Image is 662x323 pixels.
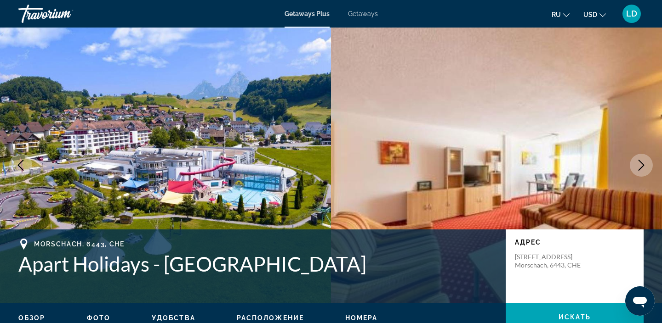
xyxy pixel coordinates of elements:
[9,154,32,177] button: Previous image
[237,314,304,322] span: Расположение
[18,2,110,26] a: Travorium
[626,9,637,18] span: LD
[152,314,195,322] span: Удобства
[18,252,496,276] h1: Apart Holidays - [GEOGRAPHIC_DATA]
[87,314,110,322] span: Фото
[237,314,304,322] button: Расположение
[583,11,597,18] span: USD
[552,8,570,21] button: Change language
[285,10,330,17] a: Getaways Plus
[559,313,591,321] span: искать
[348,10,378,17] a: Getaways
[625,286,655,316] iframe: Button to launch messaging window
[620,4,644,23] button: User Menu
[18,314,46,322] button: Обзор
[345,314,378,322] span: Номера
[152,314,195,322] button: Удобства
[583,8,606,21] button: Change currency
[34,240,125,248] span: Morschach, 6443, CHE
[345,314,378,322] button: Номера
[515,239,634,246] p: Адрес
[515,253,588,269] p: [STREET_ADDRESS] Morschach, 6443, CHE
[18,314,46,322] span: Обзор
[630,154,653,177] button: Next image
[87,314,110,322] button: Фото
[552,11,561,18] span: ru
